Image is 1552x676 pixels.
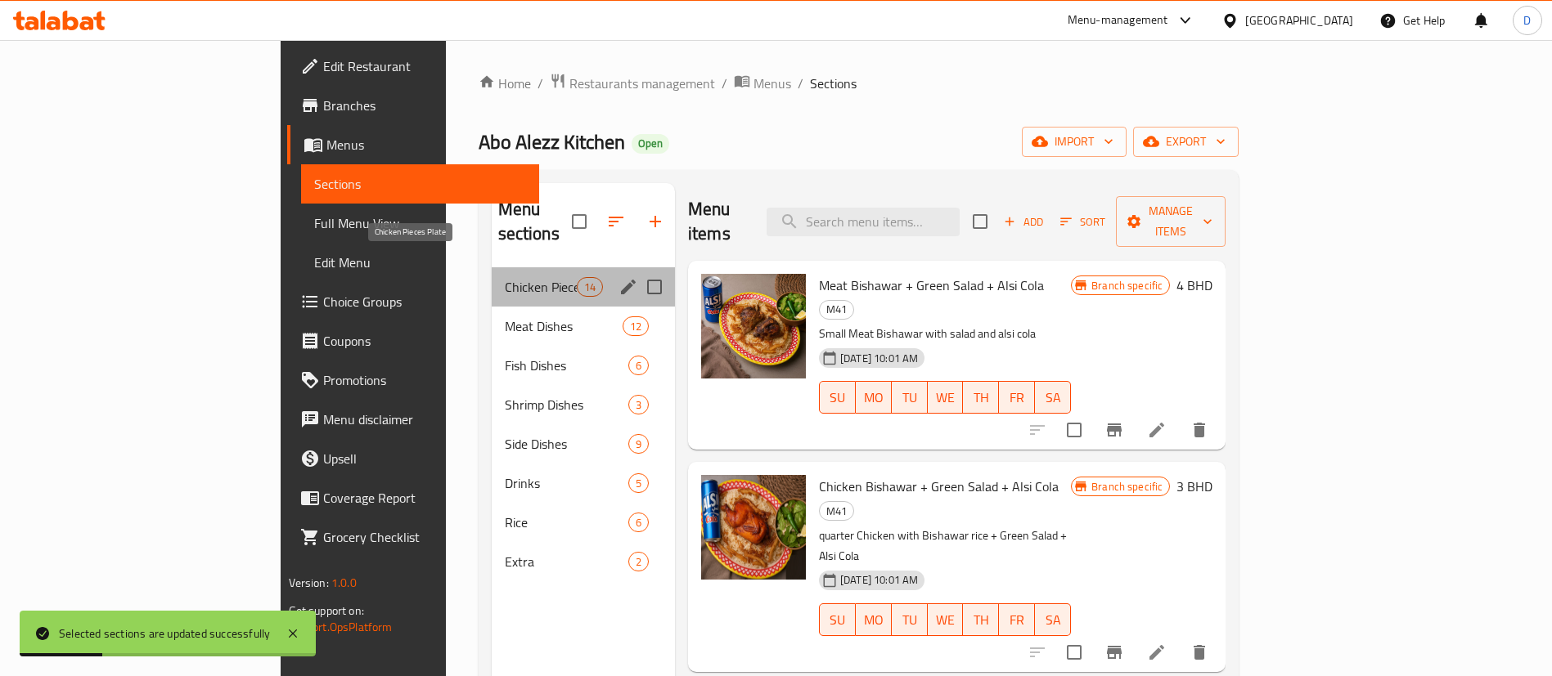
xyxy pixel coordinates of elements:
span: Chicken Bishawar + Green Salad + Alsi Cola [819,474,1059,499]
div: Extra2 [492,542,675,581]
h6: 3 BHD [1176,475,1212,498]
button: SU [819,603,856,636]
span: Coverage Report [323,488,527,508]
span: Menu disclaimer [323,410,527,429]
span: Menus [754,74,791,93]
span: MO [862,608,885,632]
li: / [538,74,543,93]
span: Branch specific [1085,479,1169,495]
div: Chicken Pieces Plate14edit [492,267,675,307]
span: Get support on: [289,600,364,621]
span: Branch specific [1085,278,1169,293]
a: Coupons [287,321,540,360]
span: Sections [810,74,857,93]
span: TH [969,608,992,632]
a: Sections [301,164,540,204]
div: Meat Dishes12 [492,307,675,346]
li: / [798,74,803,93]
button: Branch-specific-item [1095,633,1134,672]
nav: breadcrumb [479,73,1239,94]
div: items [628,513,649,532]
a: Edit menu item [1147,420,1167,440]
span: MO [862,386,885,410]
span: Add item [997,209,1050,235]
span: Sort [1060,213,1105,231]
span: M41 [820,300,853,319]
button: FR [999,603,1035,636]
div: items [577,277,603,297]
a: Restaurants management [550,73,715,94]
a: Branches [287,86,540,125]
span: Branches [323,96,527,115]
span: 5 [629,476,648,491]
span: TU [898,608,921,632]
div: items [628,552,649,571]
a: Edit Menu [301,243,540,282]
a: Menu disclaimer [287,400,540,439]
span: Sections [314,174,527,194]
span: 2 [629,554,648,570]
span: Open [632,137,669,150]
span: Choice Groups [323,292,527,311]
button: delete [1180,410,1219,450]
p: quarter Chicken with Bishawar rice + Green Salad + Alsi Cola [819,526,1071,566]
span: Manage items [1129,201,1212,242]
a: Coverage Report [287,478,540,517]
button: MO [856,603,892,636]
span: D [1523,11,1531,29]
span: 3 [629,397,648,413]
span: M41 [820,502,853,521]
div: items [628,434,649,454]
button: TH [963,603,999,636]
span: Edit Restaurant [323,56,527,76]
p: Small Meat Bishawar with salad and alsi cola [819,324,1071,344]
span: Select to update [1057,635,1091,669]
div: Side Dishes [505,434,628,454]
span: 14 [578,280,602,295]
span: Coupons [323,331,527,351]
span: SA [1041,608,1064,632]
button: TU [892,381,928,414]
span: 1.0.0 [331,572,357,593]
span: Extra [505,552,628,571]
span: Menus [326,135,527,154]
button: TH [963,381,999,414]
button: import [1022,127,1127,157]
span: import [1035,132,1113,152]
a: Edit menu item [1147,642,1167,662]
span: export [1146,132,1226,152]
span: Chicken Pieces Plate [505,277,577,297]
span: Promotions [323,370,527,390]
span: SA [1041,386,1064,410]
div: Shrimp Dishes3 [492,385,675,424]
div: M41 [819,300,854,320]
span: Shrimp Dishes [505,395,628,414]
span: FR [1005,608,1028,632]
img: Chicken Bishawar + Green Salad + Alsi Cola [701,475,806,580]
span: 6 [629,358,648,374]
span: TH [969,386,992,410]
div: Fish Dishes6 [492,346,675,385]
button: WE [928,381,964,414]
div: Drinks [505,473,628,493]
span: TU [898,386,921,410]
div: Side Dishes9 [492,424,675,463]
span: Select to update [1057,413,1091,447]
span: Add [1001,213,1046,231]
h2: Menu items [688,197,747,246]
span: Meat Bishawar + Green Salad + Alsi Cola [819,273,1044,298]
div: Menu-management [1068,11,1168,30]
div: Selected sections are updated successfully [59,625,270,642]
div: Drinks5 [492,463,675,503]
button: export [1133,127,1239,157]
div: items [628,473,649,493]
a: Choice Groups [287,282,540,321]
a: Support.OpsPlatform [289,616,393,638]
a: Edit Restaurant [287,47,540,86]
span: 12 [623,319,648,334]
li: / [722,74,727,93]
span: Rice [505,513,628,532]
h6: 4 BHD [1176,274,1212,297]
button: edit [616,275,641,299]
